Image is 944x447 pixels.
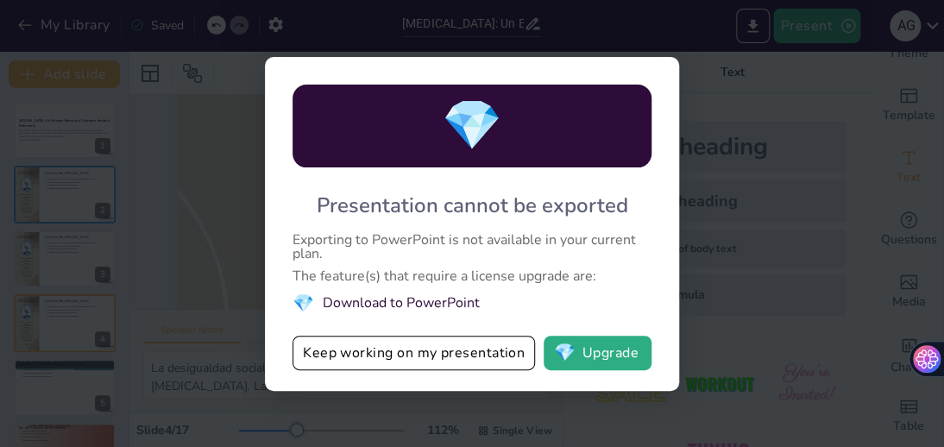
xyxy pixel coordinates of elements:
span: diamond [442,92,502,159]
div: The feature(s) that require a license upgrade are: [293,269,651,283]
span: diamond [553,344,575,362]
button: Keep working on my presentation [293,336,535,370]
button: diamondUpgrade [544,336,651,370]
div: Presentation cannot be exported [317,192,628,219]
span: diamond [293,292,314,315]
div: Exporting to PowerPoint is not available in your current plan. [293,233,651,261]
li: Download to PowerPoint [293,292,651,315]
